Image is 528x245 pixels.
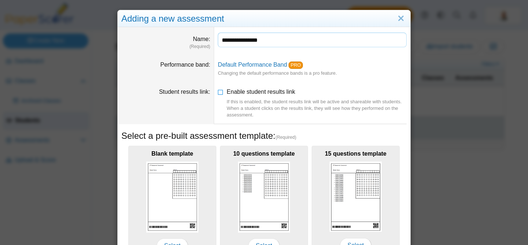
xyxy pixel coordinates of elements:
[218,70,337,76] small: Changing the default performance bands is a pro feature.
[233,151,295,157] b: 10 questions template
[325,151,386,157] b: 15 questions template
[227,99,407,119] div: If this is enabled, the student results link will be active and shareable with students. When a s...
[289,62,303,69] a: PRO
[218,62,287,68] a: Default Performance Band
[118,10,410,27] div: Adding a new assessment
[395,12,407,25] a: Close
[160,62,210,68] label: Performance band
[121,44,210,50] dfn: (Required)
[146,162,198,232] img: scan_sheet_blank.png
[275,134,296,141] span: (Required)
[151,151,193,157] b: Blank template
[193,36,210,42] label: Name
[238,162,290,232] img: scan_sheet_10_questions.png
[121,130,407,142] h5: Select a pre-built assessment template:
[330,162,382,232] img: scan_sheet_15_questions.png
[227,89,407,118] span: Enable student results link
[159,89,210,95] label: Student results link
